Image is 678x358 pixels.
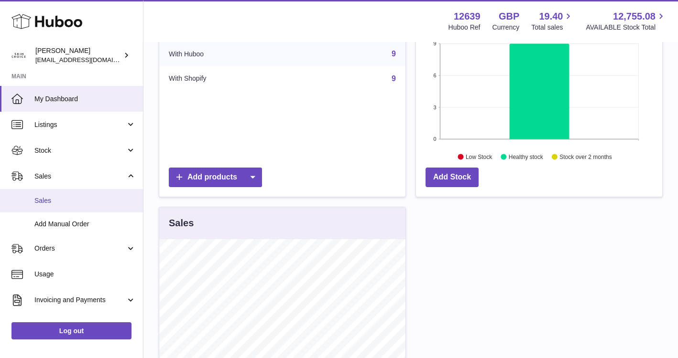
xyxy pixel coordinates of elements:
[586,10,667,32] a: 12,755.08 AVAILABLE Stock Total
[531,23,574,32] span: Total sales
[559,153,612,160] text: Stock over 2 months
[539,10,563,23] span: 19.40
[35,56,141,63] span: [EMAIL_ADDRESS][DOMAIN_NAME]
[433,136,436,142] text: 0
[466,153,492,160] text: Low Stock
[392,74,396,83] a: 9
[35,46,121,64] div: [PERSON_NAME]
[34,172,126,181] span: Sales
[11,322,131,339] a: Log out
[448,23,481,32] div: Huboo Ref
[426,168,479,187] a: Add Stock
[34,120,126,129] span: Listings
[169,217,194,230] h3: Sales
[392,50,396,58] a: 9
[586,23,667,32] span: AVAILABLE Stock Total
[454,10,481,23] strong: 12639
[34,244,126,253] span: Orders
[492,23,520,32] div: Currency
[34,220,136,229] span: Add Manual Order
[34,146,126,155] span: Stock
[433,73,436,78] text: 6
[11,48,26,63] img: admin@skinchoice.com
[169,168,262,187] a: Add products
[159,66,292,91] td: With Shopify
[34,95,136,104] span: My Dashboard
[159,42,292,66] td: With Huboo
[531,10,574,32] a: 19.40 Total sales
[509,153,544,160] text: Healthy stock
[433,41,436,46] text: 9
[34,196,136,205] span: Sales
[433,104,436,110] text: 3
[613,10,656,23] span: 12,755.08
[34,270,136,279] span: Usage
[499,10,519,23] strong: GBP
[34,295,126,305] span: Invoicing and Payments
